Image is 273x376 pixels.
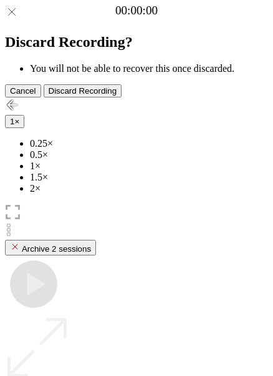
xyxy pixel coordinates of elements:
span: 1 [10,117,14,126]
div: Archive 2 sessions [10,242,91,254]
button: Discard Recording [44,84,122,97]
h2: Discard Recording? [5,34,268,51]
li: You will not be able to recover this once discarded. [30,63,268,74]
li: 1× [30,161,268,172]
li: 1.5× [30,172,268,183]
a: 00:00:00 [115,4,158,17]
button: 1× [5,115,24,128]
li: 2× [30,183,268,194]
button: Archive 2 sessions [5,240,96,255]
button: Cancel [5,84,41,97]
li: 0.25× [30,138,268,149]
li: 0.5× [30,149,268,161]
